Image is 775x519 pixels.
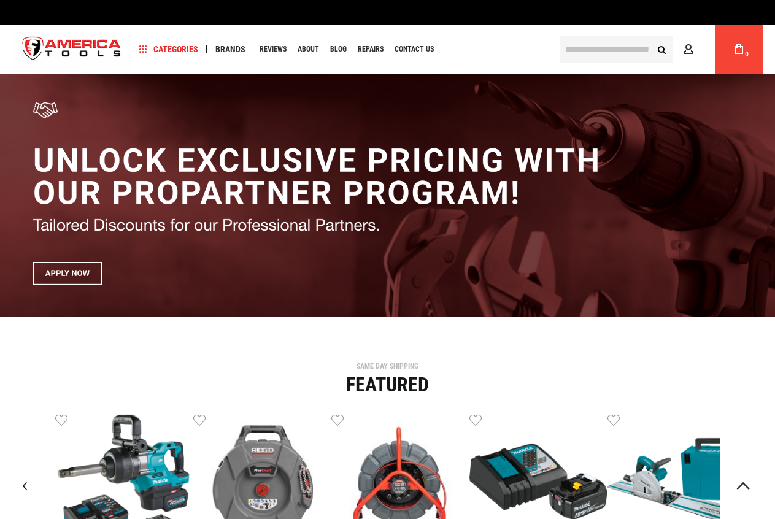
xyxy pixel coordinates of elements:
span: Repairs [358,45,384,53]
a: About [292,41,325,58]
span: 0 [745,51,749,58]
span: About [298,45,319,53]
div: SAME DAY SHIPPING [9,363,766,370]
img: America Tools [12,26,131,72]
div: Featured [9,375,766,394]
span: Contact Us [395,45,434,53]
button: Search [650,37,673,61]
a: store logo [12,26,131,72]
a: Blog [325,41,352,58]
span: Brands [215,45,245,53]
a: Reviews [254,41,292,58]
a: Categories [134,41,204,58]
span: Reviews [260,45,287,53]
span: Categories [139,45,198,53]
a: 0 [727,25,750,74]
a: Contact Us [389,41,439,58]
a: Repairs [352,41,389,58]
a: Brands [210,41,251,58]
span: Blog [330,45,347,53]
